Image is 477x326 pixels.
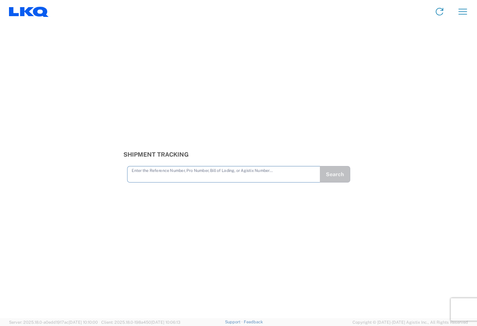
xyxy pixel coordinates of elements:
a: Feedback [244,320,263,324]
span: Copyright © [DATE]-[DATE] Agistix Inc., All Rights Reserved [352,319,468,326]
span: Client: 2025.18.0-198a450 [101,320,180,324]
h3: Shipment Tracking [123,151,354,158]
a: Support [225,320,244,324]
span: [DATE] 10:10:00 [69,320,98,324]
span: Server: 2025.18.0-a0edd1917ac [9,320,98,324]
span: [DATE] 10:06:13 [151,320,180,324]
